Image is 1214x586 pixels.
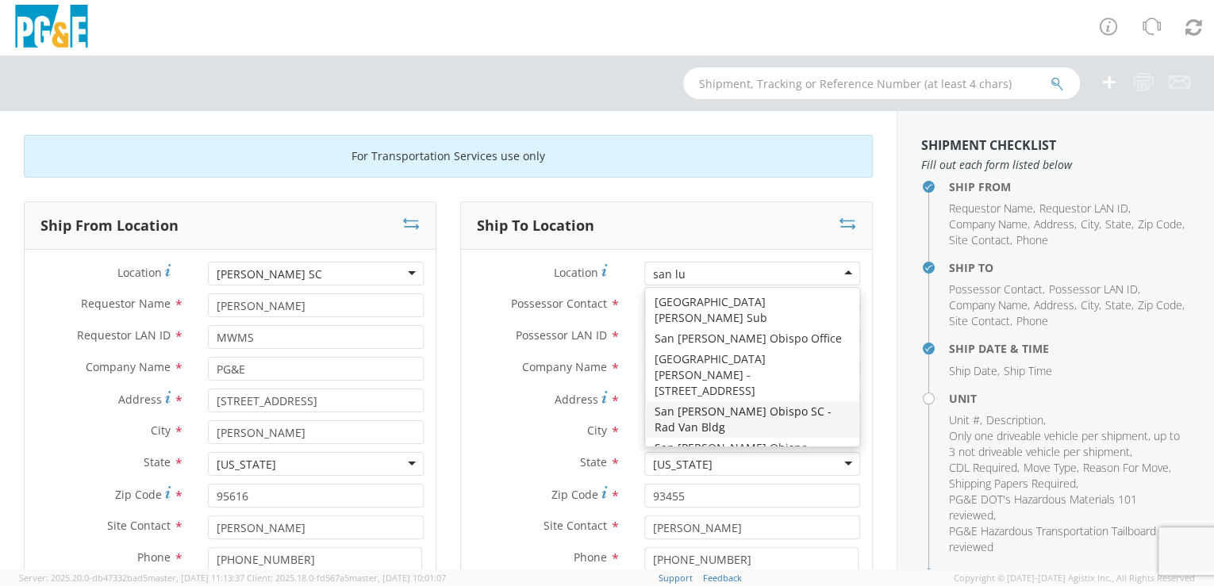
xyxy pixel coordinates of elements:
[1081,216,1099,232] span: City
[949,282,1045,297] li: ,
[949,412,980,427] span: Unit #
[1083,460,1169,475] span: Reason For Move
[1105,216,1131,232] span: State
[574,550,607,565] span: Phone
[1024,460,1079,476] li: ,
[949,428,1180,459] span: Only one driveable vehicle per shipment, up to 3 not driveable vehicle per shipment
[949,216,1030,232] li: ,
[645,401,859,438] div: San [PERSON_NAME] Obispo SC - Rad Van Bldg
[645,328,859,349] div: San [PERSON_NAME] Obispo Office
[1081,216,1101,232] li: ,
[659,572,693,584] a: Support
[217,266,322,282] div: [PERSON_NAME] SC
[107,518,171,533] span: Site Contact
[949,393,1190,404] h4: Unit
[949,181,1190,193] h4: Ship From
[921,157,1190,173] span: Fill out each form listed below
[1049,282,1138,297] span: Possessor LAN ID
[1039,201,1128,216] span: Requestor LAN ID
[645,438,859,474] div: San [PERSON_NAME] Obispo Emergency Ops Facil
[645,349,859,401] div: [GEOGRAPHIC_DATA][PERSON_NAME] - [STREET_ADDRESS]
[1105,297,1131,312] span: State
[77,327,171,343] span: Requestor LAN ID
[511,296,607,311] span: Possessor Contact
[949,492,1186,523] li: ,
[1039,201,1131,216] li: ,
[949,216,1028,232] span: Company Name
[544,518,607,533] span: Site Contact
[949,232,1012,248] li: ,
[949,313,1012,329] li: ,
[137,550,171,565] span: Phone
[949,297,1028,312] span: Company Name
[986,412,1046,428] li: ,
[653,457,713,473] div: [US_STATE]
[217,457,276,473] div: [US_STATE]
[1004,363,1052,378] span: Ship Time
[1138,216,1182,232] span: Zip Code
[1016,232,1048,247] span: Phone
[949,476,1076,491] span: Shipping Papers Required
[949,201,1033,216] span: Requestor Name
[949,523,1156,554] span: PG&E Hazardous Transportation Tailboard reviewed
[949,343,1190,354] h4: Ship Date & Time
[949,492,1137,523] span: PG&E DOT's Hazardous Materials 101 reviewed
[949,476,1078,492] li: ,
[516,327,607,343] span: Possessor LAN ID
[1081,297,1099,312] span: City
[921,136,1056,154] strong: Shipment Checklist
[117,265,162,280] span: Location
[949,460,1017,475] span: CDL Required
[1105,297,1134,313] li: ,
[555,392,598,407] span: Address
[554,265,598,280] span: Location
[1016,313,1048,328] span: Phone
[19,572,244,584] span: Server: 2025.20.0-db47332bad5
[1049,282,1140,297] li: ,
[1034,297,1077,313] li: ,
[1138,216,1185,232] li: ,
[1034,297,1074,312] span: Address
[580,454,607,469] span: State
[1081,297,1101,313] li: ,
[81,296,171,311] span: Requestor Name
[645,292,859,328] div: [GEOGRAPHIC_DATA][PERSON_NAME] Sub
[148,572,244,584] span: master, [DATE] 11:13:37
[115,487,162,502] span: Zip Code
[1083,460,1171,476] li: ,
[86,359,171,374] span: Company Name
[144,454,171,469] span: State
[1024,460,1077,475] span: Move Type
[24,135,873,178] div: For Transportation Services use only
[949,363,1000,379] li: ,
[587,423,607,438] span: City
[12,5,91,52] img: pge-logo-06675f144f4cfa6a6814.png
[949,297,1030,313] li: ,
[1034,216,1077,232] li: ,
[40,218,179,234] h3: Ship From Location
[551,487,598,502] span: Zip Code
[949,232,1010,247] span: Site Contact
[949,460,1020,476] li: ,
[247,572,446,584] span: Client: 2025.18.0-fd567a5
[151,423,171,438] span: City
[949,282,1043,297] span: Possessor Contact
[522,359,607,374] span: Company Name
[1138,297,1185,313] li: ,
[949,428,1186,460] li: ,
[349,572,446,584] span: master, [DATE] 10:01:07
[1034,216,1074,232] span: Address
[949,363,997,378] span: Ship Date
[949,262,1190,274] h4: Ship To
[949,412,982,428] li: ,
[949,201,1035,216] li: ,
[954,572,1195,584] span: Copyright © [DATE]-[DATE] Agistix Inc., All Rights Reserved
[1105,216,1134,232] li: ,
[949,313,1010,328] span: Site Contact
[477,218,594,234] h3: Ship To Location
[1138,297,1182,312] span: Zip Code
[703,572,742,584] a: Feedback
[986,412,1043,427] span: Description
[118,392,162,407] span: Address
[683,67,1080,99] input: Shipment, Tracking or Reference Number (at least 4 chars)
